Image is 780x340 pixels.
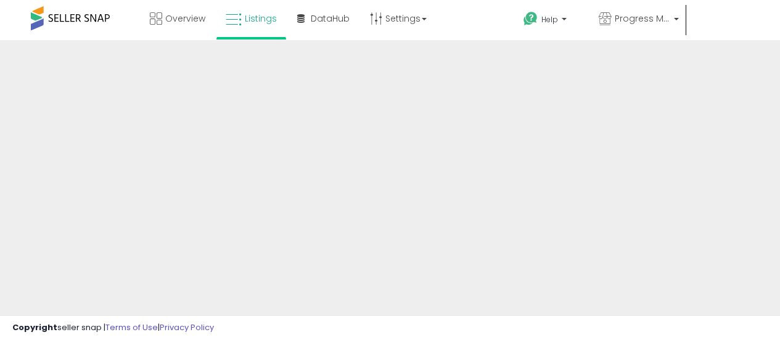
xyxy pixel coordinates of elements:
span: Overview [165,12,205,25]
span: Progress Matters [615,12,670,25]
strong: Copyright [12,321,57,333]
a: Help [514,2,588,40]
div: seller snap | | [12,322,214,334]
a: Terms of Use [105,321,158,333]
span: Help [541,14,558,25]
span: DataHub [311,12,350,25]
span: Listings [245,12,277,25]
i: Get Help [523,11,538,27]
a: Privacy Policy [160,321,214,333]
